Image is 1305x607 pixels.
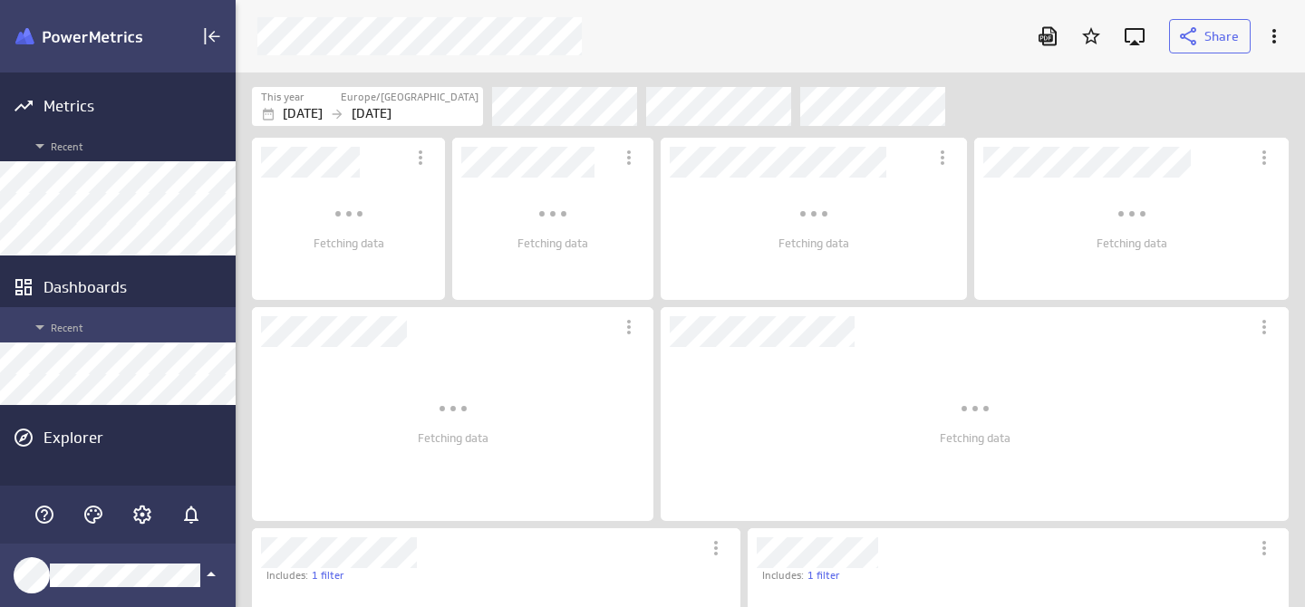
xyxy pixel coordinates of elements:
[127,499,158,530] div: Account and settings
[266,568,308,583] p: Includes:
[1097,192,1167,250] span: Fetching data
[405,142,436,173] div: More actions
[1259,21,1290,52] div: More actions
[1076,21,1107,52] div: Add to Starred
[43,428,231,448] div: Explorer
[974,138,1289,300] div: Dashboard Widget
[314,192,384,250] span: Fetching data
[78,499,109,530] div: Themes
[807,568,840,583] a: 1 filter
[261,90,304,105] label: This year
[614,312,644,342] div: More actions
[517,192,588,250] span: Fetching data
[762,568,804,583] p: Includes:
[252,87,483,126] div: Jan 01 2025 to Dec 31 2025 Europe/Bucharest (GMT+2:00)
[341,90,478,105] label: Europe/[GEOGRAPHIC_DATA]
[312,568,344,583] a: 1 filter
[778,192,849,250] span: Fetching data
[452,138,653,300] div: Dashboard Widget
[43,96,231,116] div: Metrics
[614,142,644,173] div: More actions
[661,307,1289,521] div: Dashboard Widget
[1119,21,1150,52] div: Enter fullscreen mode
[29,316,227,338] span: Recent
[252,307,653,521] div: Dashboard Widget
[252,138,445,300] div: Dashboard Widget
[661,138,967,300] div: Dashboard Widget
[197,21,227,52] div: Collapse
[236,134,1305,607] div: Dashboard content with 12 widgets
[1249,533,1280,564] div: More actions
[352,104,391,123] p: [DATE]
[43,277,231,297] div: Dashboards
[1249,312,1280,342] div: More actions
[1169,19,1251,53] button: Share
[492,87,637,126] div: marketing Filter control
[131,504,153,525] svg: Account and settings
[176,499,207,530] div: Notifications
[1204,28,1239,44] span: Share
[1032,21,1063,52] div: Download as PDF
[82,504,104,525] svg: Themes
[15,28,142,45] img: Klipfolio PowerMetrics Banner
[1249,142,1280,173] div: More actions
[927,142,958,173] div: More actions
[800,87,945,126] div: Full Name Filter control
[701,533,731,564] div: More actions
[252,87,483,126] div: This yearEurope/[GEOGRAPHIC_DATA][DATE][DATE]
[283,104,323,123] p: [DATE]
[29,499,60,530] div: Help & PowerMetrics Assistant
[252,86,1288,126] div: Filters
[940,387,1010,445] span: Fetching data
[29,135,227,157] span: Recent
[646,87,791,126] div: name Filter control
[418,387,488,445] span: Fetching data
